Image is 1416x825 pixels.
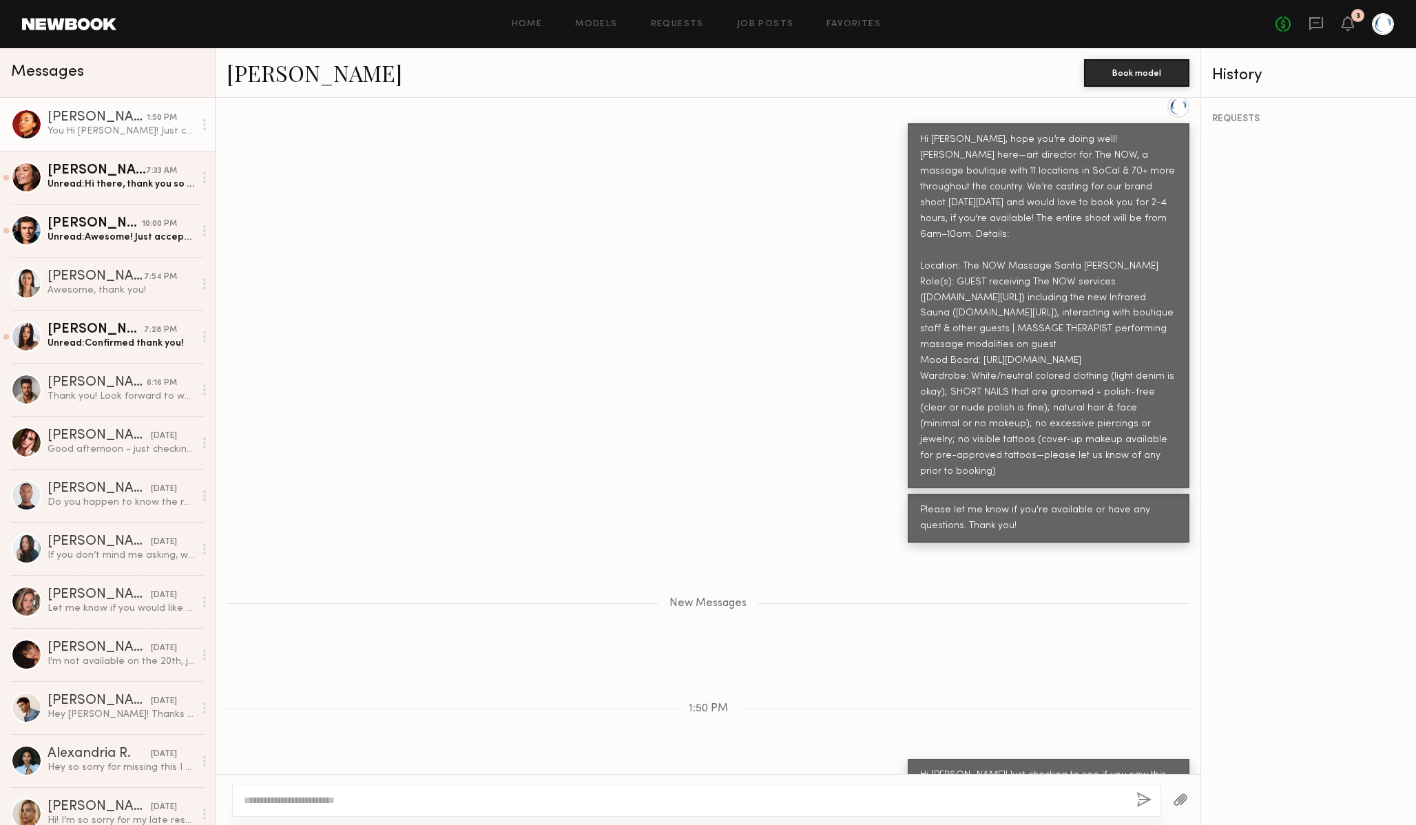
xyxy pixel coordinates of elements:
[151,801,177,814] div: [DATE]
[920,768,1177,800] div: Hi [PERSON_NAME]! Just checking to see if you saw this and if you're interested :)
[11,64,84,80] span: Messages
[48,655,194,668] div: I’m not available on the 20th, just after day 23
[146,165,177,178] div: 7:33 AM
[48,323,144,337] div: [PERSON_NAME]
[147,112,177,125] div: 1:50 PM
[144,271,177,284] div: 7:54 PM
[144,324,177,337] div: 7:28 PM
[151,748,177,761] div: [DATE]
[575,20,617,29] a: Models
[48,602,194,615] div: Let me know if you would like to work 🤝
[48,376,147,390] div: [PERSON_NAME]
[48,549,194,562] div: If you don’t mind me asking, what is the rate?
[227,58,402,87] a: [PERSON_NAME]
[48,178,194,191] div: Unread: Hi there, thank you so much for reaching out! Unfortunately I’m out of the country and wo...
[48,496,194,509] div: Do you happen to know the rate?
[48,761,194,774] div: Hey so sorry for missing this I was out of town for work!
[651,20,704,29] a: Requests
[48,231,194,244] div: Unread: Awesome! Just accepted :)
[48,164,146,178] div: [PERSON_NAME]
[151,589,177,602] div: [DATE]
[737,20,794,29] a: Job Posts
[689,703,728,715] span: 1:50 PM
[147,377,177,390] div: 6:16 PM
[142,218,177,231] div: 10:00 PM
[48,443,194,456] div: Good afternoon - just checking in to see if you would still like to go ahead with this booking, K...
[669,598,747,609] span: New Messages
[48,535,151,549] div: [PERSON_NAME]
[1084,59,1189,87] button: Book model
[48,270,144,284] div: [PERSON_NAME]
[48,708,194,721] div: Hey [PERSON_NAME]! Thanks for reaching out! I am available and interested! What’s the usage for t...
[48,217,142,231] div: [PERSON_NAME]
[48,641,151,655] div: [PERSON_NAME]
[151,483,177,496] div: [DATE]
[48,125,194,138] div: You: Hi [PERSON_NAME]! Just checking to see if you saw this and if you're interested :)
[48,390,194,403] div: Thank you! Look forward to working with y’all :)
[151,430,177,443] div: [DATE]
[1084,66,1189,78] a: Book model
[48,800,151,814] div: [PERSON_NAME]
[48,337,194,350] div: Unread: Confirmed thank you!
[512,20,543,29] a: Home
[48,111,147,125] div: [PERSON_NAME]
[48,694,151,708] div: [PERSON_NAME]
[1356,12,1360,20] div: 3
[48,284,194,297] div: Awesome, thank you!
[151,536,177,549] div: [DATE]
[826,20,881,29] a: Favorites
[1212,67,1405,83] div: History
[920,503,1177,534] div: Please let me know if you're available or have any questions. Thank you!
[920,132,1177,480] div: Hi [PERSON_NAME], hope you’re doing well! [PERSON_NAME] here—art director for The NOW, a massage ...
[151,695,177,708] div: [DATE]
[48,482,151,496] div: [PERSON_NAME]
[48,429,151,443] div: [PERSON_NAME]
[1212,114,1405,124] div: REQUESTS
[48,747,151,761] div: Alexandria R.
[151,642,177,655] div: [DATE]
[48,588,151,602] div: [PERSON_NAME]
